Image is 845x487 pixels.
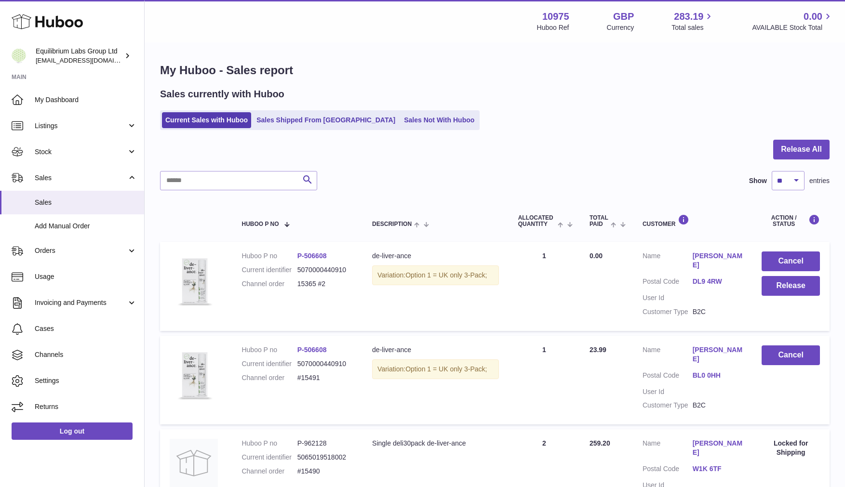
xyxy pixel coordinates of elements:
span: Option 1 = UK only 3-Pack; [405,271,487,279]
div: Locked for Shipping [762,439,820,457]
dd: #15491 [297,373,353,382]
dd: P-962128 [297,439,353,448]
span: My Dashboard [35,95,137,105]
dd: #15490 [297,467,353,476]
dt: Channel order [241,373,297,382]
div: Huboo Ref [537,23,569,32]
span: Total sales [671,23,714,32]
span: 259.20 [590,439,610,447]
span: 0.00 [590,252,603,260]
span: Invoicing and Payments [35,298,127,307]
span: Sales [35,173,127,183]
div: Equilibrium Labs Group Ltd [36,47,122,65]
dd: B2C [693,401,743,410]
dt: Postal Code [643,277,693,289]
span: 23.99 [590,346,606,354]
div: Variation: [372,265,499,285]
span: AVAILABLE Stock Total [752,23,833,32]
td: 1 [509,242,580,330]
dt: Huboo P no [241,345,297,355]
dt: Huboo P no [241,439,297,448]
a: Current Sales with Huboo [162,112,251,128]
span: Listings [35,121,127,131]
span: Description [372,221,412,227]
dt: User Id [643,387,693,396]
button: Release [762,276,820,296]
a: 283.19 Total sales [671,10,714,32]
a: Log out [12,422,133,440]
dt: User Id [643,293,693,303]
dt: Postal Code [643,464,693,476]
a: DL9 4RW [693,277,743,286]
dt: Channel order [241,279,297,289]
span: Total paid [590,215,608,227]
img: 3PackDeliverance_Front.jpg [170,345,218,405]
a: 0.00 AVAILABLE Stock Total [752,10,833,32]
dd: 5065019518002 [297,453,353,462]
span: Option 1 = UK only 3-Pack; [405,365,487,373]
dt: Current identifier [241,453,297,462]
a: Sales Not With Huboo [401,112,478,128]
button: Cancel [762,345,820,365]
div: de-liver-ance [372,345,499,355]
dt: Postal Code [643,371,693,382]
dt: Current identifier [241,359,297,369]
td: 1 [509,336,580,424]
dd: 5070000440910 [297,359,353,369]
span: Stock [35,147,127,157]
dt: Name [643,251,693,272]
dt: Channel order [241,467,297,476]
h2: Sales currently with Huboo [160,88,284,101]
img: no-photo.jpg [170,439,218,487]
strong: 10975 [542,10,569,23]
span: [EMAIL_ADDRESS][DOMAIN_NAME] [36,56,142,64]
span: 0.00 [804,10,822,23]
button: Cancel [762,251,820,271]
dt: Customer Type [643,307,693,316]
a: W1K 6TF [693,464,743,474]
span: Cases [35,324,137,333]
span: ALLOCATED Quantity [518,215,555,227]
span: Sales [35,198,137,207]
h1: My Huboo - Sales report [160,63,830,78]
label: Show [749,176,767,185]
div: de-liver-ance [372,251,499,261]
span: Returns [35,402,137,411]
a: [PERSON_NAME] [693,345,743,364]
dt: Name [643,439,693,460]
div: Customer [643,214,742,227]
dt: Customer Type [643,401,693,410]
a: P-506608 [297,346,327,354]
a: [PERSON_NAME] [693,251,743,270]
a: [PERSON_NAME] [693,439,743,457]
span: entries [809,176,830,185]
a: BL0 0HH [693,371,743,380]
dd: B2C [693,307,743,316]
dt: Huboo P no [241,251,297,261]
span: Add Manual Order [35,222,137,231]
span: Channels [35,350,137,359]
span: Usage [35,272,137,281]
span: Orders [35,246,127,255]
button: Release All [773,140,830,159]
strong: GBP [613,10,634,23]
div: Single deli30pack de-liver-ance [372,439,499,448]
dt: Name [643,345,693,366]
a: P-506608 [297,252,327,260]
dt: Current identifier [241,265,297,275]
div: Action / Status [762,214,820,227]
img: huboo@equilibriumlabs.com [12,49,26,63]
span: Huboo P no [241,221,279,227]
span: 283.19 [674,10,703,23]
a: Sales Shipped From [GEOGRAPHIC_DATA] [253,112,399,128]
img: 3PackDeliverance_Front.jpg [170,251,218,311]
span: Settings [35,376,137,385]
div: Variation: [372,359,499,379]
dd: 15365 #2 [297,279,353,289]
div: Currency [607,23,634,32]
dd: 5070000440910 [297,265,353,275]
